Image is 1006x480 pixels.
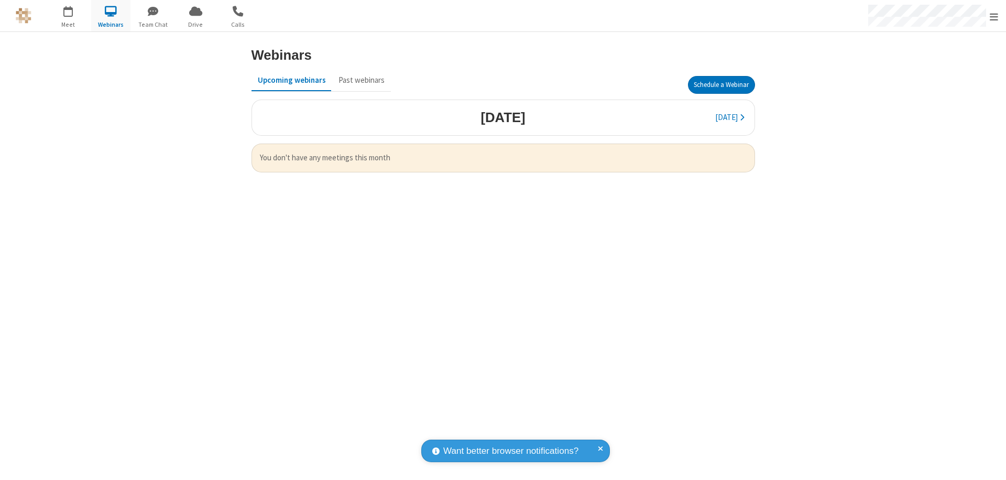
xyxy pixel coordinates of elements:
button: [DATE] [709,108,750,128]
span: Team Chat [134,20,173,29]
h3: [DATE] [480,110,525,125]
button: Upcoming webinars [251,70,332,90]
h3: Webinars [251,48,312,62]
span: [DATE] [715,112,738,122]
button: Past webinars [332,70,391,90]
span: You don't have any meetings this month [260,152,747,164]
span: Want better browser notifications? [443,444,578,458]
span: Webinars [91,20,130,29]
span: Calls [218,20,258,29]
span: Meet [49,20,88,29]
span: Drive [176,20,215,29]
img: QA Selenium DO NOT DELETE OR CHANGE [16,8,31,24]
button: Schedule a Webinar [688,76,755,94]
